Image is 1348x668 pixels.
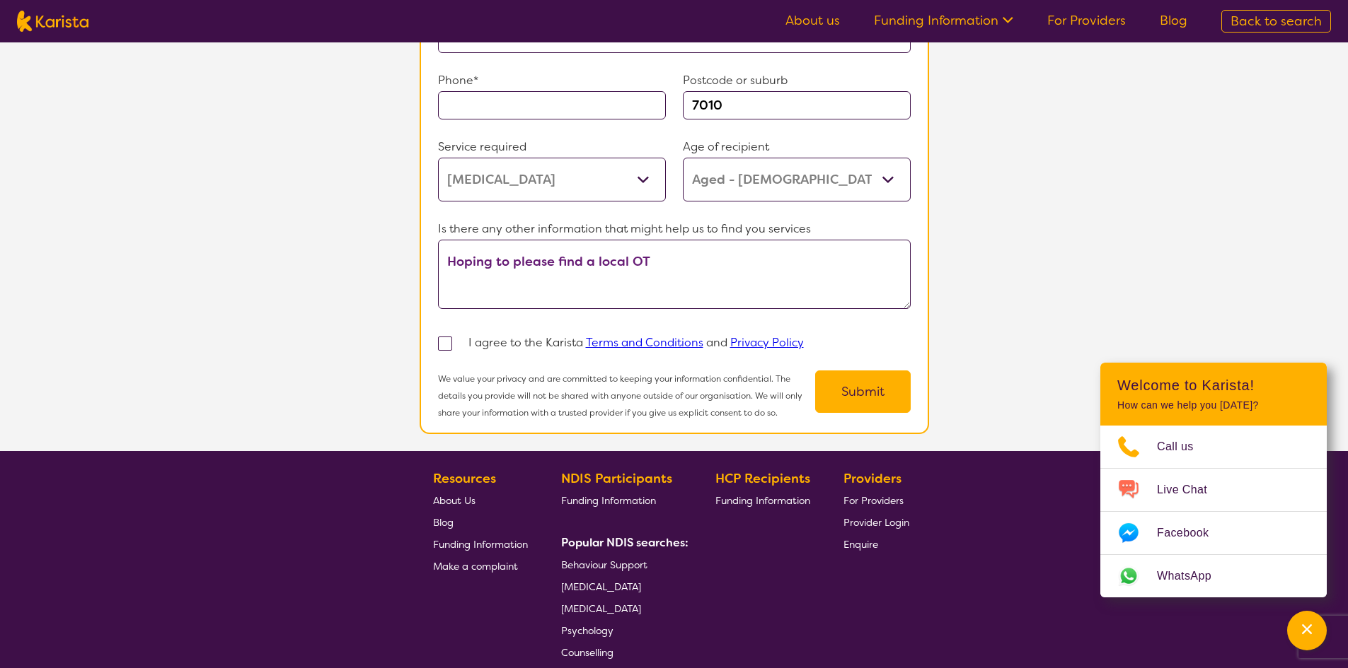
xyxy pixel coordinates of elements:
a: Funding Information [715,489,810,511]
b: Providers [843,470,901,487]
b: Popular NDIS searches: [561,535,689,550]
div: Channel Menu [1100,363,1327,597]
img: Karista logo [17,11,88,32]
a: For Providers [1047,12,1126,29]
span: Facebook [1157,522,1226,544]
a: Terms and Conditions [586,335,703,350]
ul: Choose channel [1100,426,1327,597]
a: Enquire [843,533,909,555]
p: How can we help you [DATE]? [1117,399,1310,411]
a: [MEDICAL_DATA] [561,575,683,597]
button: Submit [815,370,911,413]
p: Postcode or suburb [683,70,911,91]
a: For Providers [843,489,909,511]
a: Funding Information [561,489,683,511]
button: Channel Menu [1287,611,1327,650]
span: WhatsApp [1157,566,1228,587]
p: Age of recipient [683,136,911,158]
b: HCP Recipients [715,470,810,487]
span: About Us [433,494,476,507]
p: I agree to the Karista and [468,332,804,353]
a: Provider Login [843,511,909,533]
span: Live Chat [1157,479,1224,500]
a: Funding Information [433,533,528,555]
span: Psychology [561,624,613,637]
a: Back to search [1221,10,1331,33]
span: Blog [433,516,454,529]
span: Call us [1157,436,1211,457]
b: Resources [433,470,496,487]
a: Blog [433,511,528,533]
a: Make a complaint [433,555,528,577]
b: NDIS Participants [561,470,672,487]
span: Behaviour Support [561,558,647,571]
span: Funding Information [433,538,528,551]
span: Enquire [843,538,878,551]
span: Counselling [561,646,613,659]
a: Behaviour Support [561,553,683,575]
a: Web link opens in a new tab. [1100,555,1327,597]
span: Provider Login [843,516,909,529]
span: Back to search [1231,13,1322,30]
span: [MEDICAL_DATA] [561,602,641,615]
a: Blog [1160,12,1187,29]
p: We value your privacy and are committed to keeping your information confidential. The details you... [438,370,815,421]
a: About us [785,12,840,29]
span: Funding Information [561,494,656,507]
a: Funding Information [874,12,1013,29]
span: Make a complaint [433,560,518,573]
span: For Providers [843,494,904,507]
a: Psychology [561,619,683,641]
a: Counselling [561,641,683,663]
p: Phone* [438,70,666,91]
p: Service required [438,136,666,158]
span: Funding Information [715,494,810,507]
a: [MEDICAL_DATA] [561,597,683,619]
a: About Us [433,489,528,511]
a: Privacy Policy [730,335,804,350]
p: Is there any other information that might help us to find you services [438,218,911,240]
h2: Welcome to Karista! [1117,377,1310,394]
span: [MEDICAL_DATA] [561,580,641,593]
